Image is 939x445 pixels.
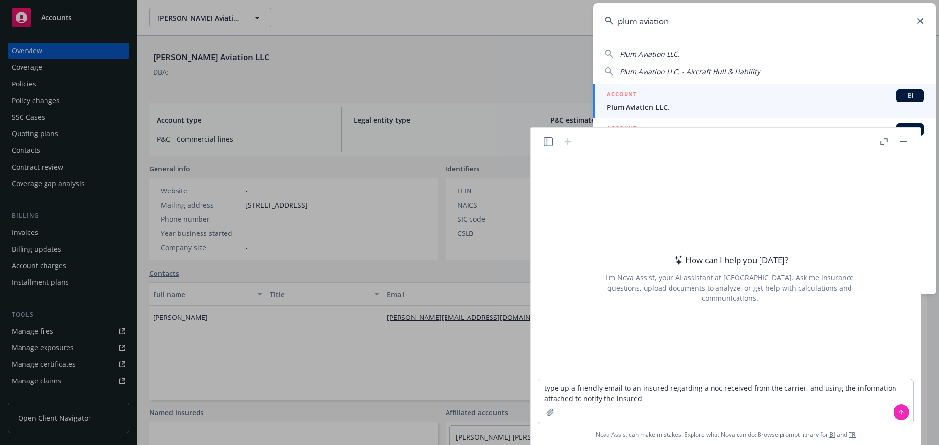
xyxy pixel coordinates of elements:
[900,91,920,100] span: BI
[592,273,867,303] div: I'm Nova Assist, your AI assistant at [GEOGRAPHIC_DATA]. Ask me insurance questions, upload docum...
[593,118,936,151] a: ACCOUNTBIPark Place Operations, Inc.
[671,254,788,267] div: How can I help you [DATE]?
[620,67,760,76] span: Plum Aviation LLC. - Aircraft Hull & Liability
[607,89,637,101] h5: ACCOUNT
[607,102,924,112] span: Plum Aviation LLC.
[593,3,936,39] input: Search...
[596,424,856,445] span: Nova Assist can make mistakes. Explore what Nova can do: Browse prompt library for and
[607,123,637,135] h5: ACCOUNT
[620,49,680,59] span: Plum Aviation LLC.
[900,125,920,134] span: BI
[829,430,835,439] a: BI
[593,84,936,118] a: ACCOUNTBIPlum Aviation LLC.
[538,379,913,424] textarea: type up a friendly email to an insured regarding a noc received from the carrier, and using the i...
[849,430,856,439] a: TR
